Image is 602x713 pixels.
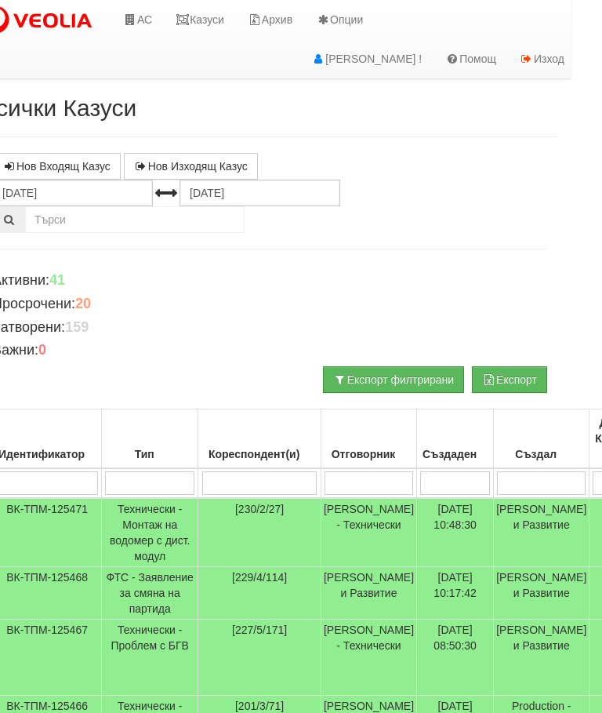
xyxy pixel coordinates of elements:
td: [DATE] 08:50:30 [417,620,494,696]
td: [PERSON_NAME] - Технически [321,498,416,567]
td: [DATE] 10:17:42 [417,567,494,620]
td: [PERSON_NAME] и Развитие [494,498,589,567]
th: Тип: No sort applied, activate to apply an ascending sort [102,409,198,469]
div: Кореспондент(и) [201,443,318,465]
span: [201/3/71] [235,700,284,712]
button: Експорт филтрирани [323,366,464,393]
td: [PERSON_NAME] - Технически [321,620,416,696]
td: [PERSON_NAME] и Развитие [321,567,416,620]
button: Експорт [472,366,547,393]
input: Търсене по Идентификатор, Бл/Вх/Ап, Тип, Описание, Моб. Номер, Имейл, Файл, Коментар, [25,206,245,233]
a: Нов Изходящ Казус [124,153,258,180]
a: [PERSON_NAME] ! [299,39,433,78]
div: Тип [104,443,195,465]
td: Технически - Монтаж на водомер с дист. модул [102,498,198,567]
th: Кореспондент(и): No sort applied, activate to apply an ascending sort [198,409,321,469]
b: 41 [49,272,65,288]
td: [DATE] 10:48:30 [417,498,494,567]
span: [227/5/171] [232,624,287,636]
div: Отговорник [324,443,414,465]
span: [230/2/27] [235,503,284,515]
b: 20 [75,296,91,311]
td: [PERSON_NAME] и Развитие [494,567,589,620]
a: Помощ [433,39,508,78]
td: ФТС - Заявление за смяна на партида [102,567,198,620]
th: Отговорник: No sort applied, activate to apply an ascending sort [321,409,416,469]
b: 159 [65,319,89,335]
td: [PERSON_NAME] и Развитие [494,620,589,696]
td: Технически - Проблем с БГВ [102,620,198,696]
th: Създаден: No sort applied, activate to apply an ascending sort [417,409,494,469]
b: 0 [38,342,46,358]
div: Създаден [419,443,491,465]
a: Изход [508,39,576,78]
div: Създал [496,443,586,465]
th: Създал: No sort applied, activate to apply an ascending sort [494,409,589,469]
span: [229/4/114] [232,571,287,584]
